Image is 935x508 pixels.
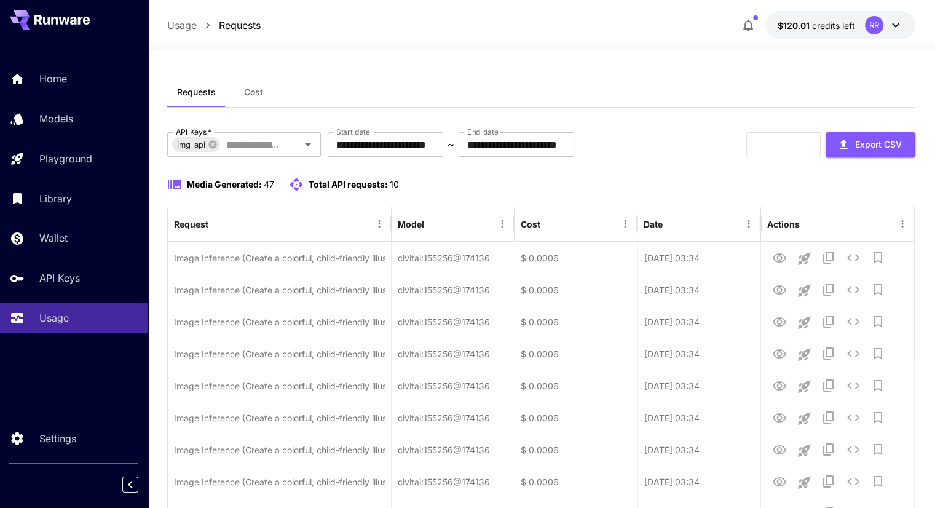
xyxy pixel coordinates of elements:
[39,191,72,206] p: Library
[172,137,220,152] div: img_api
[39,71,67,86] p: Home
[826,132,915,157] button: Export CSV
[617,215,634,232] button: Menu
[210,215,227,232] button: Sort
[39,151,92,166] p: Playground
[467,127,498,137] label: End date
[390,179,399,189] span: 10
[767,219,800,229] div: Actions
[644,219,663,229] div: Date
[174,219,208,229] div: Request
[39,111,73,126] p: Models
[167,18,261,33] nav: breadcrumb
[425,215,443,232] button: Sort
[177,87,216,98] span: Requests
[812,20,855,31] span: credits left
[172,138,210,152] span: img_api
[122,477,138,493] button: Collapse sidebar
[244,87,263,98] span: Cost
[219,18,261,33] a: Requests
[39,271,80,285] p: API Keys
[765,11,915,39] button: $120.0128RR
[521,219,540,229] div: Cost
[740,215,757,232] button: Menu
[894,215,911,232] button: Menu
[448,137,454,152] p: ~
[309,179,388,189] span: Total API requests:
[494,215,511,232] button: Menu
[39,311,69,325] p: Usage
[167,18,197,33] a: Usage
[371,215,388,232] button: Menu
[336,127,370,137] label: Start date
[778,20,812,31] span: $120.01
[187,179,262,189] span: Media Generated:
[865,16,883,34] div: RR
[39,231,68,245] p: Wallet
[299,136,317,153] button: Open
[39,431,76,446] p: Settings
[664,215,681,232] button: Sort
[176,127,211,137] label: API Keys
[398,219,424,229] div: Model
[778,19,855,32] div: $120.0128
[542,215,559,232] button: Sort
[264,179,274,189] span: 47
[132,474,148,496] div: Collapse sidebar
